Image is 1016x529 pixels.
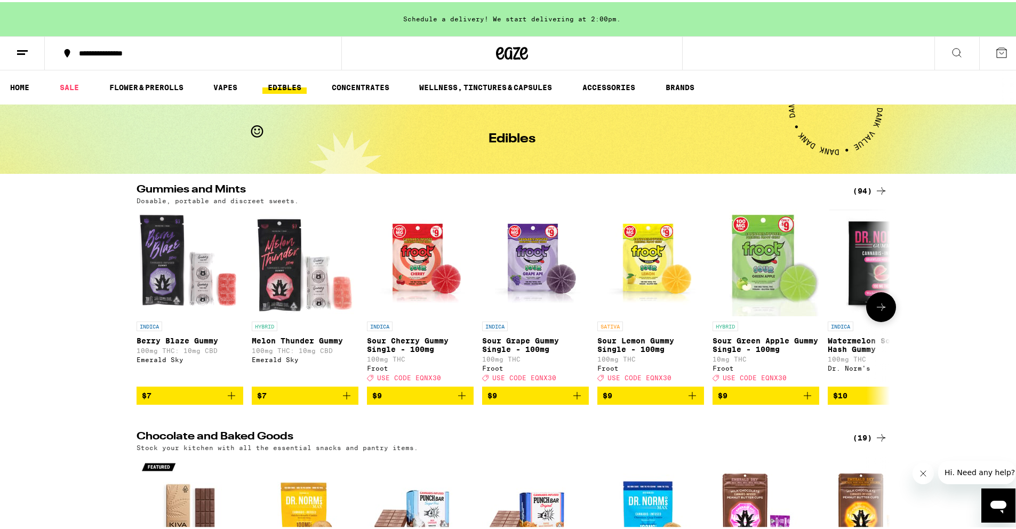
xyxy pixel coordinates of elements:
span: $7 [257,389,267,398]
a: BRANDS [660,79,700,92]
h1: Edibles [489,131,535,143]
button: Add to bag [482,384,589,403]
a: CONCENTRATES [326,79,395,92]
span: $9 [487,389,497,398]
span: $9 [603,389,612,398]
a: SALE [54,79,84,92]
span: $10 [833,389,847,398]
p: Berry Blaze Gummy [137,334,243,343]
p: Watermelon Solventless Hash Gummy [828,334,934,351]
iframe: Close message [913,461,934,482]
p: INDICA [482,319,508,329]
p: 100mg THC [828,354,934,360]
a: Open page for Sour Cherry Gummy Single - 100mg from Froot [367,207,474,384]
img: Dr. Norm's - Watermelon Solventless Hash Gummy [829,207,932,314]
a: EDIBLES [262,79,307,92]
p: Dosable, portable and discreet sweets. [137,195,299,202]
p: SATIVA [597,319,623,329]
div: Dr. Norm's [828,363,934,370]
a: Open page for Berry Blaze Gummy from Emerald Sky [137,207,243,384]
img: Froot - Sour Green Apple Gummy Single - 100mg [713,207,819,314]
p: HYBRID [713,319,738,329]
button: Add to bag [367,384,474,403]
span: $9 [718,389,727,398]
button: Add to bag [713,384,819,403]
h2: Chocolate and Baked Goods [137,429,835,442]
a: (94) [853,182,887,195]
img: Froot - Sour Cherry Gummy Single - 100mg [367,207,474,314]
div: Emerald Sky [137,354,243,361]
div: Froot [597,363,704,370]
img: Emerald Sky - Melon Thunder Gummy [252,207,358,314]
p: 100mg THC: 10mg CBD [137,345,243,352]
div: Froot [713,363,819,370]
a: Open page for Sour Grape Gummy Single - 100mg from Froot [482,207,589,384]
p: Sour Grape Gummy Single - 100mg [482,334,589,351]
a: Open page for Melon Thunder Gummy from Emerald Sky [252,207,358,384]
p: INDICA [828,319,853,329]
a: Open page for Sour Lemon Gummy Single - 100mg from Froot [597,207,704,384]
button: Add to bag [137,384,243,403]
div: Emerald Sky [252,354,358,361]
a: WELLNESS, TINCTURES & CAPSULES [414,79,557,92]
p: 100mg THC [367,354,474,360]
a: FLOWER & PREROLLS [104,79,189,92]
div: Froot [482,363,589,370]
a: VAPES [208,79,243,92]
button: Add to bag [828,384,934,403]
img: Froot - Sour Grape Gummy Single - 100mg [482,207,589,314]
span: $9 [372,389,382,398]
p: Sour Lemon Gummy Single - 100mg [597,334,704,351]
div: Froot [367,363,474,370]
a: Open page for Sour Green Apple Gummy Single - 100mg from Froot [713,207,819,384]
p: HYBRID [252,319,277,329]
iframe: Message from company [938,459,1015,482]
p: INDICA [367,319,393,329]
img: Froot - Sour Lemon Gummy Single - 100mg [597,207,704,314]
img: Emerald Sky - Berry Blaze Gummy [137,207,243,314]
p: 100mg THC [482,354,589,360]
span: USE CODE EQNX30 [723,372,787,379]
button: Add to bag [252,384,358,403]
a: Open page for Watermelon Solventless Hash Gummy from Dr. Norm's [828,207,934,384]
h2: Gummies and Mints [137,182,835,195]
span: USE CODE EQNX30 [377,372,441,379]
p: INDICA [137,319,162,329]
p: Melon Thunder Gummy [252,334,358,343]
iframe: Button to launch messaging window [981,486,1015,520]
p: 100mg THC [597,354,704,360]
span: USE CODE EQNX30 [607,372,671,379]
p: Stock your kitchen with all the essential snacks and pantry items. [137,442,418,449]
p: 10mg THC [713,354,819,360]
p: 100mg THC: 10mg CBD [252,345,358,352]
a: (19) [853,429,887,442]
a: HOME [5,79,35,92]
span: $7 [142,389,151,398]
span: USE CODE EQNX30 [492,372,556,379]
p: Sour Green Apple Gummy Single - 100mg [713,334,819,351]
button: Add to bag [597,384,704,403]
p: Sour Cherry Gummy Single - 100mg [367,334,474,351]
a: ACCESSORIES [577,79,641,92]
